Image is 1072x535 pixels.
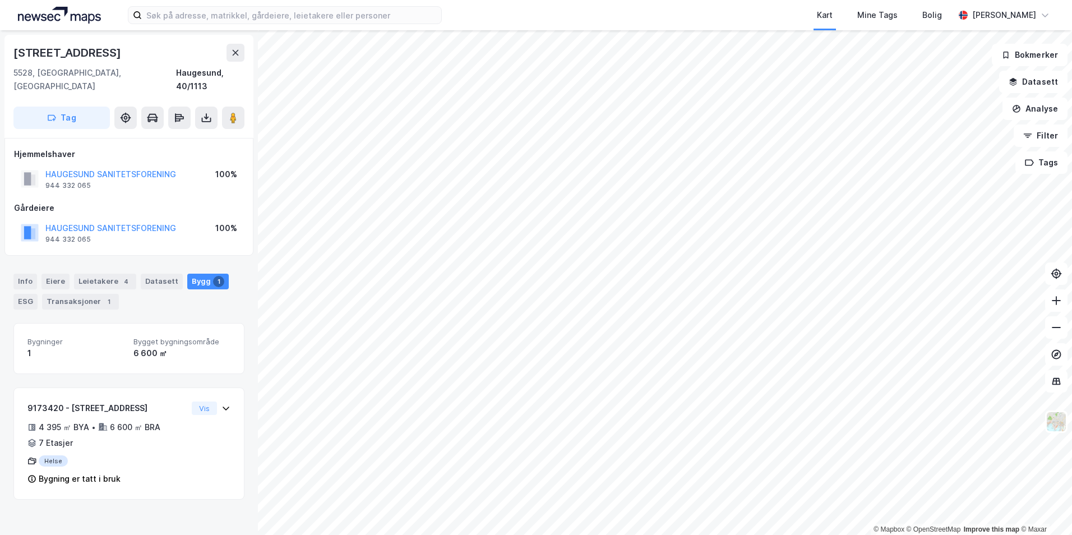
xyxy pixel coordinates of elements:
[121,276,132,287] div: 4
[215,222,237,235] div: 100%
[215,168,237,181] div: 100%
[27,347,124,360] div: 1
[992,44,1068,66] button: Bokmerker
[1002,98,1068,120] button: Analyse
[142,7,441,24] input: Søk på adresse, matrikkel, gårdeiere, leietakere eller personer
[133,337,230,347] span: Bygget bygningsområde
[14,147,244,161] div: Hjemmelshaver
[14,201,244,215] div: Gårdeiere
[133,347,230,360] div: 6 600 ㎡
[91,423,96,432] div: •
[857,8,898,22] div: Mine Tags
[213,276,224,287] div: 1
[42,294,119,310] div: Transaksjoner
[18,7,101,24] img: logo.a4113a55bc3d86da70a041830d287a7e.svg
[39,436,73,450] div: 7 Etasjer
[176,66,244,93] div: Haugesund, 40/1113
[907,525,961,533] a: OpenStreetMap
[1016,481,1072,535] iframe: Chat Widget
[110,421,160,434] div: 6 600 ㎡ BRA
[964,525,1019,533] a: Improve this map
[192,402,217,415] button: Vis
[45,235,91,244] div: 944 332 065
[13,107,110,129] button: Tag
[39,472,121,486] div: Bygning er tatt i bruk
[41,274,70,289] div: Eiere
[1015,151,1068,174] button: Tags
[13,44,123,62] div: [STREET_ADDRESS]
[999,71,1068,93] button: Datasett
[27,402,187,415] div: 9173420 - [STREET_ADDRESS]
[817,8,833,22] div: Kart
[13,294,38,310] div: ESG
[27,337,124,347] span: Bygninger
[1046,411,1067,432] img: Z
[141,274,183,289] div: Datasett
[45,181,91,190] div: 944 332 065
[39,421,89,434] div: 4 395 ㎡ BYA
[103,296,114,307] div: 1
[13,66,176,93] div: 5528, [GEOGRAPHIC_DATA], [GEOGRAPHIC_DATA]
[187,274,229,289] div: Bygg
[74,274,136,289] div: Leietakere
[1014,124,1068,147] button: Filter
[13,274,37,289] div: Info
[874,525,904,533] a: Mapbox
[1016,481,1072,535] div: Kontrollprogram for chat
[972,8,1036,22] div: [PERSON_NAME]
[922,8,942,22] div: Bolig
